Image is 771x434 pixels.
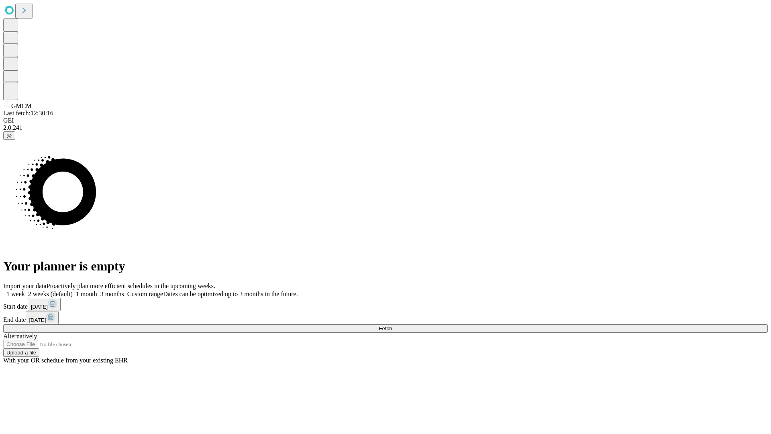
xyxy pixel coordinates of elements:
[47,283,215,289] span: Proactively plan more efficient schedules in the upcoming weeks.
[3,311,768,324] div: End date
[3,283,47,289] span: Import your data
[3,324,768,333] button: Fetch
[28,291,73,297] span: 2 weeks (default)
[76,291,97,297] span: 1 month
[3,259,768,274] h1: Your planner is empty
[26,311,59,324] button: [DATE]
[6,291,25,297] span: 1 week
[11,102,32,109] span: GMCM
[3,110,53,117] span: Last fetch: 12:30:16
[3,124,768,131] div: 2.0.241
[127,291,163,297] span: Custom range
[3,298,768,311] div: Start date
[3,117,768,124] div: GEI
[3,333,37,340] span: Alternatively
[29,317,46,323] span: [DATE]
[31,304,48,310] span: [DATE]
[6,133,12,139] span: @
[28,298,61,311] button: [DATE]
[3,348,39,357] button: Upload a file
[3,357,128,364] span: With your OR schedule from your existing EHR
[379,325,392,332] span: Fetch
[3,131,15,140] button: @
[163,291,298,297] span: Dates can be optimized up to 3 months in the future.
[100,291,124,297] span: 3 months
